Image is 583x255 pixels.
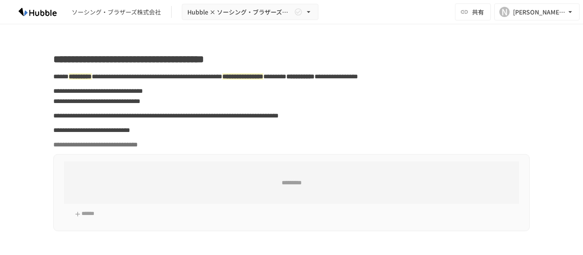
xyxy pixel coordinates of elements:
[182,4,318,20] button: Hubble × ソーシング・ブラザーズ株式会社 オンボーディングプロジェクト
[513,7,566,17] div: [PERSON_NAME][EMAIL_ADDRESS][DOMAIN_NAME]
[187,7,292,17] span: Hubble × ソーシング・ブラザーズ株式会社 オンボーディングプロジェクト
[472,7,484,17] span: 共有
[499,7,510,17] div: N
[10,5,65,19] img: HzDRNkGCf7KYO4GfwKnzITak6oVsp5RHeZBEM1dQFiQ
[494,3,580,20] button: N[PERSON_NAME][EMAIL_ADDRESS][DOMAIN_NAME]
[455,3,491,20] button: 共有
[72,8,161,17] div: ソーシング・ブラザーズ株式会社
